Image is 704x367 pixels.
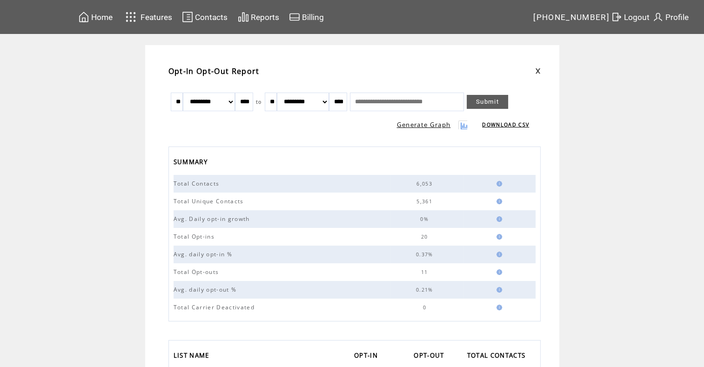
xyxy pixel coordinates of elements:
[494,216,502,222] img: help.gif
[354,349,382,364] a: OPT-IN
[610,10,651,24] a: Logout
[416,287,436,293] span: 0.21%
[78,11,89,23] img: home.svg
[533,13,610,22] span: [PHONE_NUMBER]
[624,13,650,22] span: Logout
[182,11,193,23] img: contacts.svg
[611,11,622,23] img: exit.svg
[174,155,210,171] span: SUMMARY
[91,13,113,22] span: Home
[288,10,325,24] a: Billing
[421,269,430,275] span: 11
[174,233,217,240] span: Total Opt-ins
[397,120,451,129] a: Generate Graph
[414,349,446,364] span: OPT-OUT
[494,252,502,257] img: help.gif
[174,180,222,187] span: Total Contacts
[494,287,502,293] img: help.gif
[174,286,239,294] span: Avg. daily opt-out %
[652,11,664,23] img: profile.svg
[174,349,214,364] a: LIST NAME
[665,13,689,22] span: Profile
[416,180,435,187] span: 6,053
[195,13,228,22] span: Contacts
[422,304,428,311] span: 0
[236,10,281,24] a: Reports
[482,121,529,128] a: DOWNLOAD CSV
[494,199,502,204] img: help.gif
[174,250,235,258] span: Avg. daily opt-in %
[141,13,172,22] span: Features
[121,8,174,26] a: Features
[494,269,502,275] img: help.gif
[238,11,249,23] img: chart.svg
[414,349,449,364] a: OPT-OUT
[174,303,257,311] span: Total Carrier Deactivated
[174,197,246,205] span: Total Unique Contacts
[494,305,502,310] img: help.gif
[289,11,300,23] img: creidtcard.svg
[181,10,229,24] a: Contacts
[123,9,139,25] img: features.svg
[354,349,380,364] span: OPT-IN
[416,198,435,205] span: 5,361
[302,13,324,22] span: Billing
[651,10,690,24] a: Profile
[168,66,260,76] span: Opt-In Opt-Out Report
[251,13,279,22] span: Reports
[467,349,530,364] a: TOTAL CONTACTS
[256,99,262,105] span: to
[494,181,502,187] img: help.gif
[174,215,252,223] span: Avg. Daily opt-in growth
[467,349,528,364] span: TOTAL CONTACTS
[467,95,508,109] a: Submit
[421,234,430,240] span: 20
[77,10,114,24] a: Home
[420,216,431,222] span: 0%
[174,268,221,276] span: Total Opt-outs
[174,349,212,364] span: LIST NAME
[416,251,436,258] span: 0.37%
[494,234,502,240] img: help.gif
